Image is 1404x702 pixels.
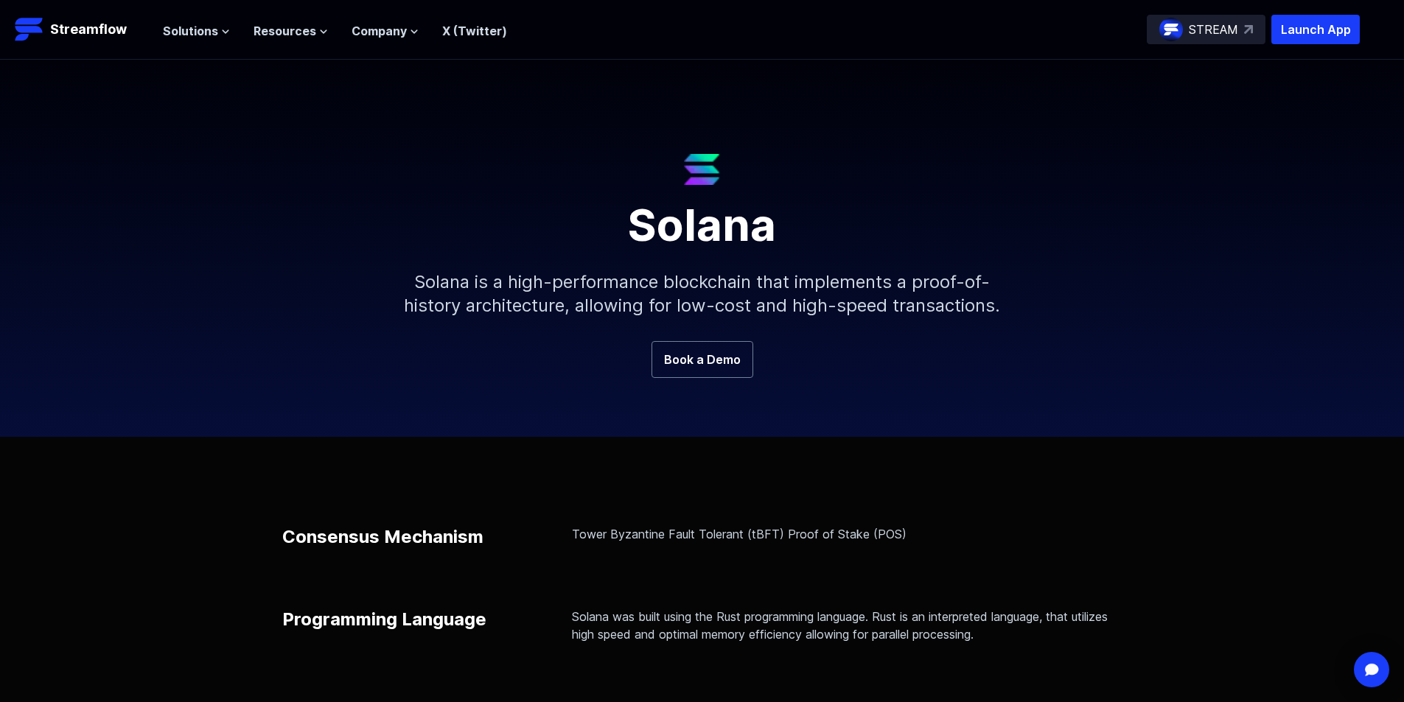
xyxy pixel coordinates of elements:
[1147,15,1265,44] a: STREAM
[652,341,753,378] a: Book a Demo
[50,19,127,40] p: Streamflow
[442,24,507,38] a: X (Twitter)
[254,22,316,40] span: Resources
[1271,15,1360,44] button: Launch App
[1189,21,1238,38] p: STREAM
[254,22,328,40] button: Resources
[15,15,44,44] img: Streamflow Logo
[352,22,407,40] span: Company
[572,608,1122,643] p: Solana was built using the Rust programming language. Rust is an interpreted language, that utili...
[282,525,483,549] p: Consensus Mechanism
[572,525,1122,543] p: Tower Byzantine Fault Tolerant (tBFT) Proof of Stake (POS)
[163,22,230,40] button: Solutions
[282,608,486,631] p: Programming Language
[349,185,1056,247] h1: Solana
[1159,18,1183,41] img: streamflow-logo-circle.png
[163,22,218,40] span: Solutions
[1244,25,1253,34] img: top-right-arrow.svg
[352,22,419,40] button: Company
[385,247,1019,341] p: Solana is a high-performance blockchain that implements a proof-of-history architecture, allowing...
[15,15,148,44] a: Streamflow
[684,154,720,185] img: Solana
[1354,652,1389,687] div: Open Intercom Messenger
